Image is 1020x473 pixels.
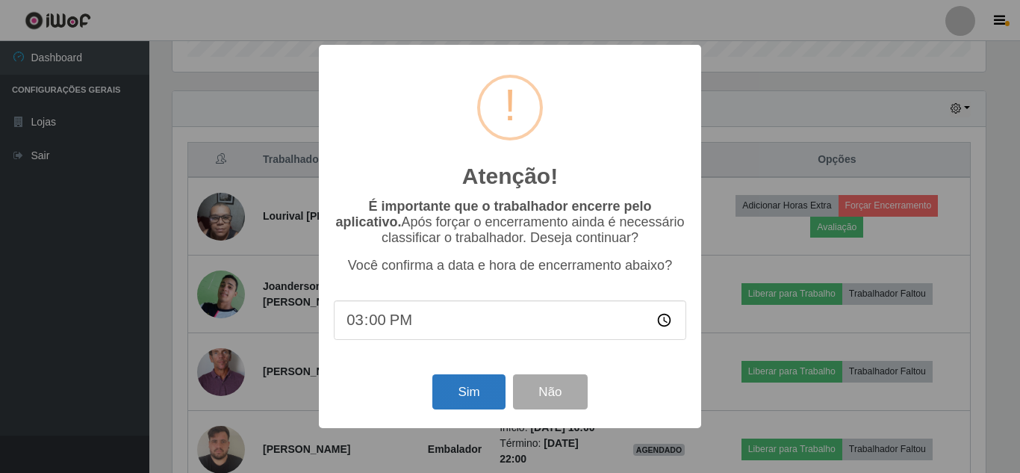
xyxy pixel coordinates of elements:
[513,374,587,409] button: Não
[335,199,651,229] b: É importante que o trabalhador encerre pelo aplicativo.
[462,163,558,190] h2: Atenção!
[334,258,686,273] p: Você confirma a data e hora de encerramento abaixo?
[334,199,686,246] p: Após forçar o encerramento ainda é necessário classificar o trabalhador. Deseja continuar?
[432,374,505,409] button: Sim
